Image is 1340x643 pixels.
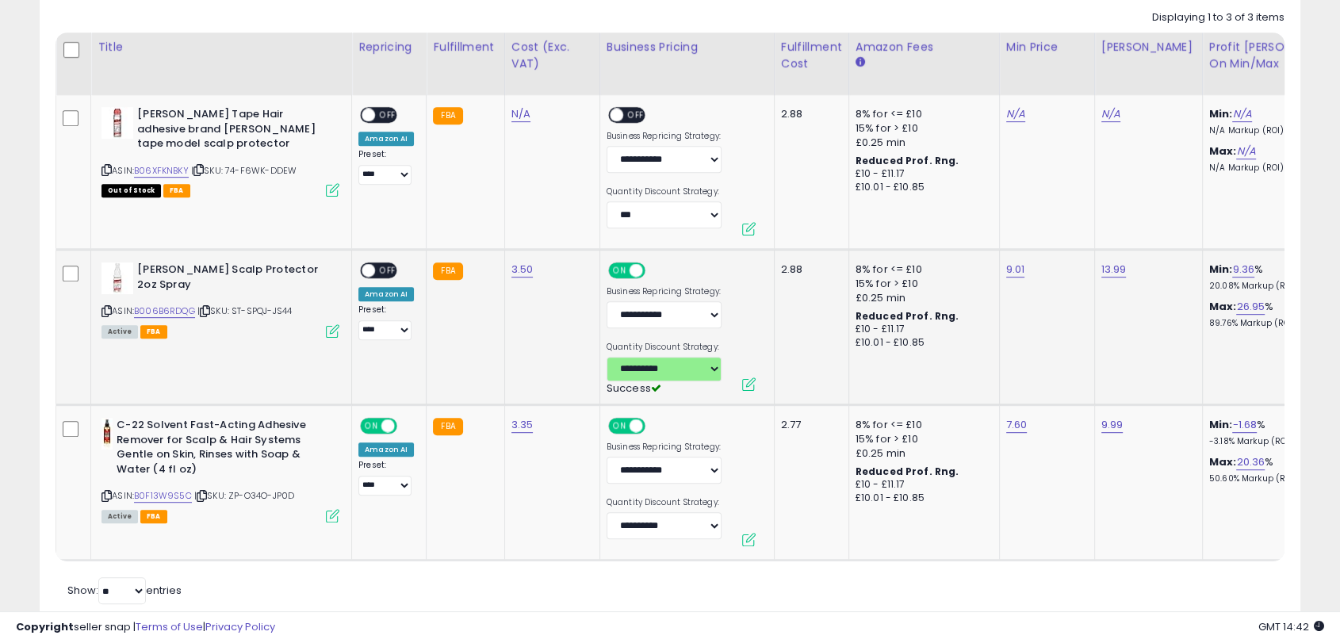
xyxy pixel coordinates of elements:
[191,164,297,177] span: | SKU: 74-F6WK-DDEW
[856,465,959,478] b: Reduced Prof. Rng.
[358,132,414,146] div: Amazon AI
[511,262,534,277] a: 3.50
[117,418,309,480] b: C-22 Solvent Fast-Acting Adhesive Remover for Scalp & Hair Systems Gentle on Skin, Rinses with So...
[856,55,865,70] small: Amazon Fees.
[856,432,987,446] div: 15% for > £10
[1101,39,1196,55] div: [PERSON_NAME]
[433,107,462,124] small: FBA
[134,164,189,178] a: B06XFKNBKY
[856,291,987,305] div: £0.25 min
[607,186,722,197] label: Quantity Discount Strategy:
[101,107,339,195] div: ASIN:
[856,336,987,350] div: £10.01 - £10.85
[358,149,414,185] div: Preset:
[1006,39,1088,55] div: Min Price
[197,304,292,317] span: | SKU: ST-SPQJ-JS44
[856,136,987,150] div: £0.25 min
[362,419,381,433] span: ON
[642,264,668,277] span: OFF
[101,107,133,139] img: 41HlpLsjo7S._SL40_.jpg
[101,418,113,450] img: 31C-aoHS-mL._SL40_.jpg
[607,131,722,142] label: Business Repricing Strategy:
[358,39,419,55] div: Repricing
[137,107,330,155] b: [PERSON_NAME] Tape Hair adhesive brand [PERSON_NAME] tape model scalp protector
[1209,144,1237,159] b: Max:
[642,419,668,433] span: OFF
[856,262,987,277] div: 8% for <= £10
[623,109,649,122] span: OFF
[856,309,959,323] b: Reduced Prof. Rng.
[358,460,414,496] div: Preset:
[375,264,400,277] span: OFF
[610,264,630,277] span: ON
[856,478,987,492] div: £10 - £11.17
[136,619,203,634] a: Terms of Use
[163,184,190,197] span: FBA
[140,510,167,523] span: FBA
[607,381,661,396] span: Success
[1236,144,1255,159] a: N/A
[781,418,837,432] div: 2.77
[16,620,275,635] div: seller snap | |
[1101,106,1120,122] a: N/A
[1209,454,1237,469] b: Max:
[856,167,987,181] div: £10 - £11.17
[194,489,294,502] span: | SKU: ZP-O34O-JP0D
[1236,299,1265,315] a: 26.95
[607,342,722,353] label: Quantity Discount Strategy:
[511,39,593,72] div: Cost (Exc. VAT)
[433,262,462,280] small: FBA
[856,418,987,432] div: 8% for <= £10
[375,109,400,122] span: OFF
[358,442,414,457] div: Amazon AI
[781,39,842,72] div: Fulfillment Cost
[607,497,722,508] label: Quantity Discount Strategy:
[358,287,414,301] div: Amazon AI
[607,39,768,55] div: Business Pricing
[1258,619,1324,634] span: 2025-08-13 14:42 GMT
[1101,417,1124,433] a: 9.99
[607,286,722,297] label: Business Repricing Strategy:
[856,323,987,336] div: £10 - £11.17
[433,418,462,435] small: FBA
[856,181,987,194] div: £10.01 - £10.85
[781,262,837,277] div: 2.88
[101,418,339,521] div: ASIN:
[1232,417,1257,433] a: -1.68
[610,419,630,433] span: ON
[1209,417,1233,432] b: Min:
[433,39,497,55] div: Fulfillment
[1152,10,1284,25] div: Displaying 1 to 3 of 3 items
[16,619,74,634] strong: Copyright
[1006,417,1028,433] a: 7.60
[98,39,345,55] div: Title
[856,277,987,291] div: 15% for > £10
[781,107,837,121] div: 2.88
[856,154,959,167] b: Reduced Prof. Rng.
[101,510,138,523] span: All listings currently available for purchase on Amazon
[856,446,987,461] div: £0.25 min
[856,121,987,136] div: 15% for > £10
[511,106,530,122] a: N/A
[1232,262,1254,277] a: 9.36
[140,325,167,339] span: FBA
[1006,262,1025,277] a: 9.01
[1209,299,1237,314] b: Max:
[1209,262,1233,277] b: Min:
[511,417,534,433] a: 3.35
[1101,262,1127,277] a: 13.99
[137,262,330,296] b: [PERSON_NAME] Scalp Protector 2oz Spray
[1209,106,1233,121] b: Min:
[134,304,195,318] a: B006B6RDQG
[1232,106,1251,122] a: N/A
[101,262,339,336] div: ASIN:
[358,304,414,340] div: Preset:
[856,39,993,55] div: Amazon Fees
[1006,106,1025,122] a: N/A
[101,184,161,197] span: All listings that are currently out of stock and unavailable for purchase on Amazon
[856,107,987,121] div: 8% for <= £10
[134,489,192,503] a: B0F13W9S5C
[101,325,138,339] span: All listings currently available for purchase on Amazon
[67,583,182,598] span: Show: entries
[607,442,722,453] label: Business Repricing Strategy:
